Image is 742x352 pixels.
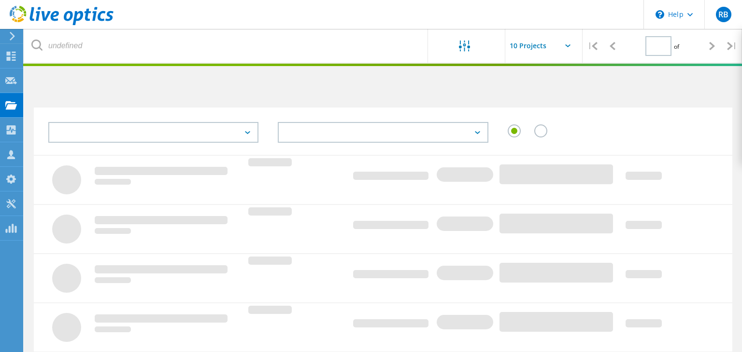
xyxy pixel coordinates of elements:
a: Live Optics Dashboard [10,20,114,27]
span: of [674,42,679,51]
svg: \n [656,10,664,19]
div: | [583,29,602,63]
span: RB [718,11,728,18]
div: | [722,29,742,63]
input: undefined [24,29,428,63]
